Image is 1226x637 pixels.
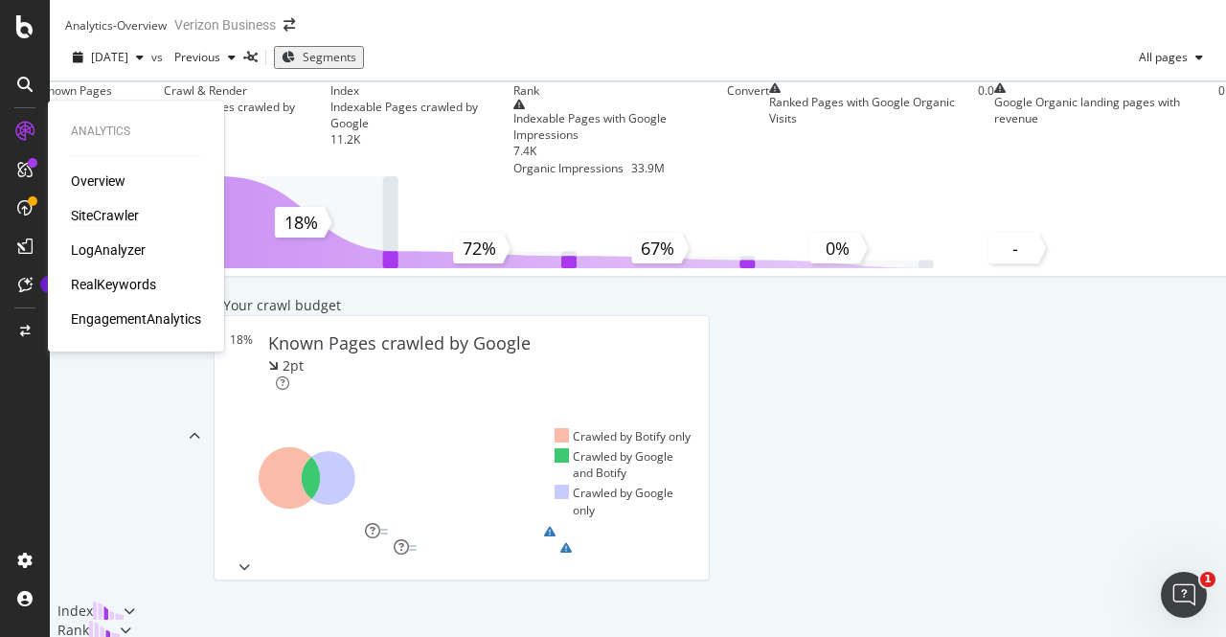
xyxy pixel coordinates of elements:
[91,49,128,65] span: 2025 Aug. 19th
[151,49,167,65] span: vs
[303,49,356,65] span: Segments
[164,99,330,131] div: Known Pages crawled by Google
[560,539,671,556] div: warning label
[71,171,125,191] a: Overview
[230,331,268,392] div: 18%
[274,46,364,68] button: Segments
[283,356,304,375] div: 2pt
[727,82,769,99] div: Convert
[71,206,139,225] a: SiteCrawler
[513,82,539,99] div: Rank
[1131,42,1211,73] button: All pages
[284,18,295,32] div: arrow-right-arrow-left
[769,94,978,126] div: Ranked Pages with Google Organic Visits
[164,131,330,148] div: 15.6K
[65,17,167,34] div: Analytics - Overview
[330,131,513,148] div: 11.2K
[1012,237,1018,260] text: -
[409,545,417,551] img: Equal
[513,110,728,143] div: Indexable Pages with Google Impressions
[1200,572,1215,587] span: 1
[41,99,164,131] div: Pages crawled by Botify
[40,276,57,293] div: Tooltip anchor
[268,331,531,356] div: Known Pages crawled by Google
[65,42,151,73] button: [DATE]
[330,99,513,131] div: Indexable Pages crawled by Google
[826,237,850,260] text: 0%
[41,82,112,99] div: Known Pages
[1161,572,1207,618] iframe: Intercom live chat
[330,82,359,99] div: Index
[167,49,220,65] span: Previous
[555,428,692,444] div: Crawled by Botify only
[641,237,674,260] text: 67%
[164,82,247,99] div: Crawl & Render
[555,448,693,481] div: Crawled by Google and Botify
[71,124,201,140] div: Analytics
[223,523,700,539] a: Landing Page CrawledEqual0%Landing Pages Crawledwarning label
[223,539,700,556] a: Internal Linking - DiscoveryEqual20%Discoverable Pageswarning label
[71,309,201,329] a: EngagementAnalytics
[544,523,655,539] div: warning label
[71,240,146,260] a: LogAnalyzer
[555,485,693,517] div: Crawled by Google only
[631,160,665,176] div: 33.9M
[513,143,728,159] div: 7.4K
[57,602,93,621] div: Index
[380,529,388,535] img: Equal
[1131,49,1188,65] span: All pages
[93,602,124,620] img: block-icon
[994,94,1218,126] div: Google Organic landing pages with revenue
[463,237,496,260] text: 72%
[284,211,318,234] text: 18%
[71,275,156,294] a: RealKeywords
[513,160,624,176] div: Organic Impressions
[167,42,243,73] button: Previous
[57,273,158,602] div: Crawl & Render
[978,82,994,176] div: 0.0
[174,15,276,34] div: Verizon Business
[223,296,341,315] div: Your crawl budget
